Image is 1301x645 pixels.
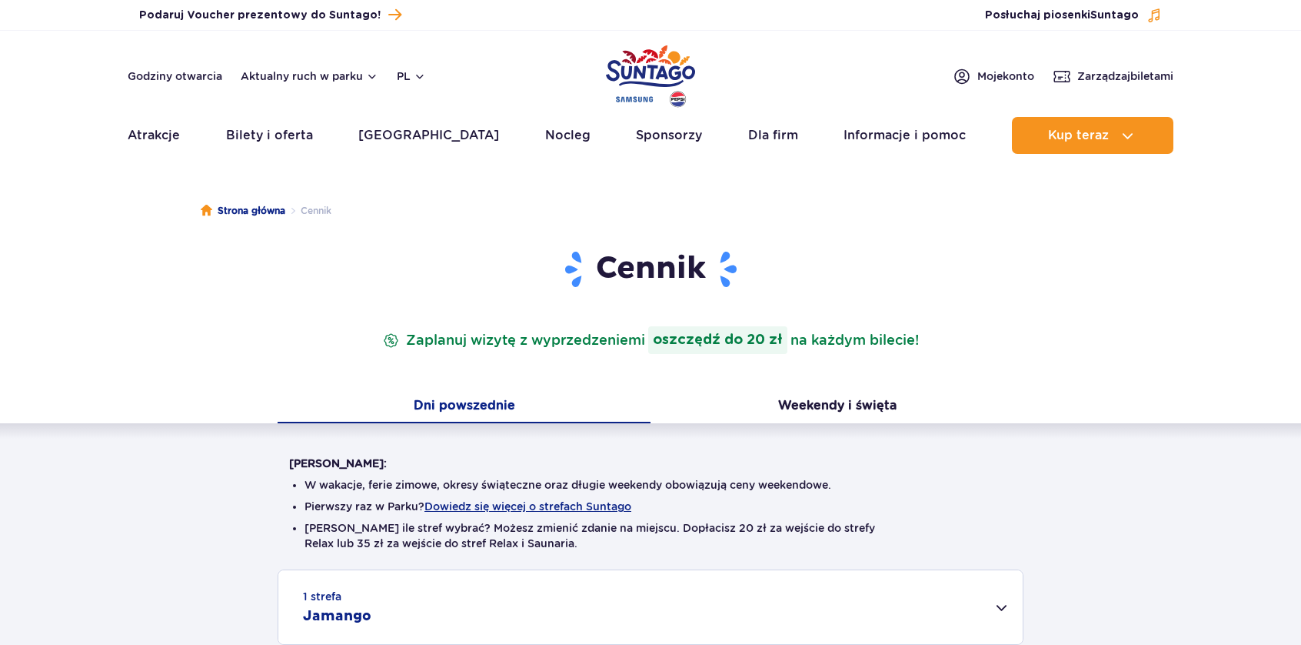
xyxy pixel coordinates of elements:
button: Dowiedz się więcej o strefach Suntago [424,500,631,513]
li: Pierwszy raz w Parku? [304,499,997,514]
p: Zaplanuj wizytę z wyprzedzeniem na każdym bilecie! [380,326,922,354]
small: 1 strefa [303,589,341,604]
li: Cennik [285,203,331,219]
strong: oszczędź do 20 zł [648,326,787,354]
a: Nocleg [545,117,591,154]
h2: Jamango [303,607,371,626]
button: Weekendy i święta [650,391,1023,423]
a: Sponsorzy [636,117,702,154]
span: Posłuchaj piosenki [985,8,1139,23]
span: Suntago [1090,10,1139,21]
a: Dla firm [748,117,798,154]
li: W wakacje, ferie zimowe, okresy świąteczne oraz długie weekendy obowiązują ceny weekendowe. [304,477,997,493]
a: Park of Poland [606,38,695,109]
a: Zarządzajbiletami [1053,67,1173,85]
button: pl [397,69,426,84]
button: Kup teraz [1012,117,1173,154]
a: Mojekonto [953,67,1034,85]
strong: [PERSON_NAME]: [289,457,387,470]
a: [GEOGRAPHIC_DATA] [358,117,499,154]
span: Moje konto [977,69,1034,84]
button: Posłuchaj piosenkiSuntago [985,8,1162,23]
a: Podaruj Voucher prezentowy do Suntago! [139,5,401,25]
a: Atrakcje [128,117,180,154]
h1: Cennik [289,249,1012,289]
a: Informacje i pomoc [843,117,966,154]
span: Zarządzaj biletami [1077,69,1173,84]
li: [PERSON_NAME] ile stref wybrać? Możesz zmienić zdanie na miejscu. Dopłacisz 20 zł za wejście do s... [304,520,997,551]
button: Aktualny ruch w parku [241,70,378,82]
button: Dni powszednie [278,391,650,423]
a: Strona główna [201,203,285,219]
a: Godziny otwarcia [128,69,222,84]
span: Podaruj Voucher prezentowy do Suntago! [139,8,381,23]
a: Bilety i oferta [226,117,313,154]
span: Kup teraz [1048,129,1109,142]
